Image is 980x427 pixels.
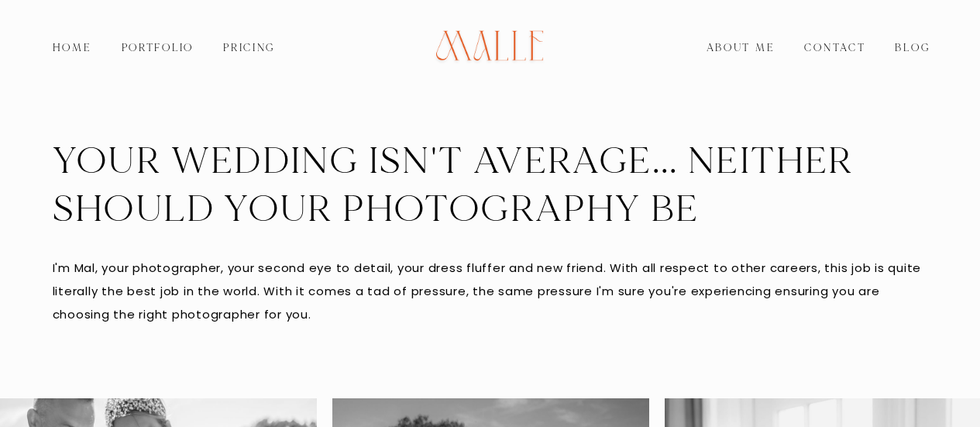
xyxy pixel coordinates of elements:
p: I'm Mal, your photographer, your second eye to detail, your dress fluffer and new friend. With al... [53,257,928,326]
img: Mallé Photography Co. [414,6,566,91]
a: Contact [789,37,880,59]
a: Home [38,37,107,59]
a: Blog [880,37,944,59]
h1: Your Wedding Isn't Average... Neither Should Your Photography Be [53,137,928,233]
a: Portfolio [107,37,209,59]
a: About Me [692,37,790,59]
a: Pricing [208,37,290,59]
